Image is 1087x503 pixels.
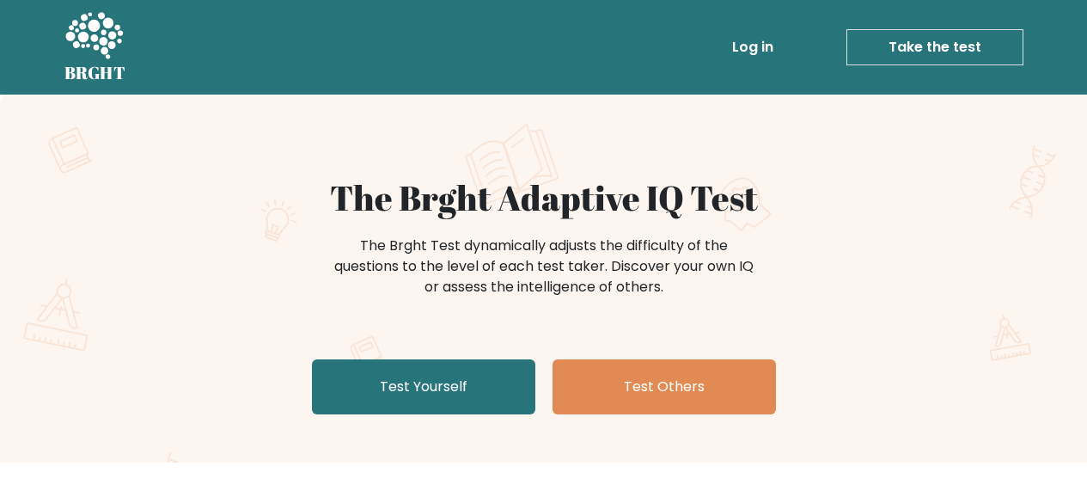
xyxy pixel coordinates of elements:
h1: The Brght Adaptive IQ Test [125,177,963,218]
a: Log in [725,30,780,64]
a: BRGHT [64,7,126,88]
div: The Brght Test dynamically adjusts the difficulty of the questions to the level of each test take... [329,236,759,298]
h5: BRGHT [64,63,126,83]
a: Test Yourself [312,359,535,414]
a: Test Others [553,359,776,414]
a: Take the test [846,29,1023,65]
